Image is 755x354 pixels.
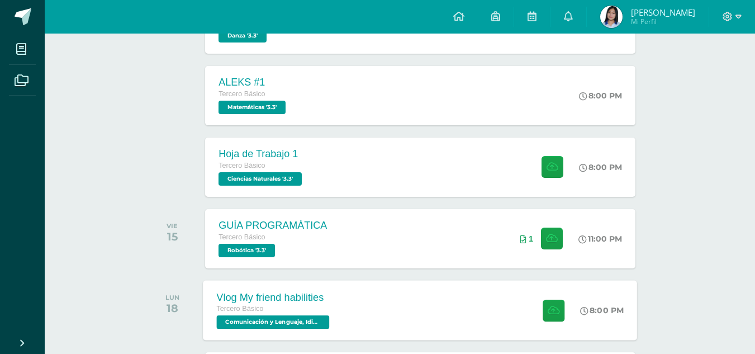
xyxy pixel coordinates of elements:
div: VIE [167,222,178,230]
span: Matemáticas '3.3' [219,101,286,114]
div: LUN [165,294,179,301]
div: ALEKS #1 [219,77,288,88]
span: Ciencias Naturales '3.3' [219,172,302,186]
span: Robótica '3.3' [219,244,275,257]
div: 8:00 PM [581,305,624,315]
div: 18 [165,301,179,315]
span: [PERSON_NAME] [631,7,695,18]
span: Tercero Básico [219,162,265,169]
span: Tercero Básico [219,90,265,98]
span: Tercero Básico [219,233,265,241]
span: 1 [529,234,533,243]
span: Comunicación y Lenguaje, Idioma Extranjero 'Inglés - Intermedio "A"' [217,315,330,329]
div: 11:00 PM [578,234,622,244]
span: Mi Perfil [631,17,695,26]
img: 3c33bddb93e278117959b867f761317d.png [600,6,623,28]
div: 8:00 PM [579,162,622,172]
div: Archivos entregados [520,234,533,243]
span: Danza '3.3' [219,29,267,43]
div: Hoja de Trabajo 1 [219,148,305,160]
span: Tercero Básico [217,305,264,313]
div: 15 [167,230,178,243]
div: 8:00 PM [579,91,622,101]
div: GUÍA PROGRAMÁTICA [219,220,327,232]
div: Vlog My friend habilities [217,291,333,303]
